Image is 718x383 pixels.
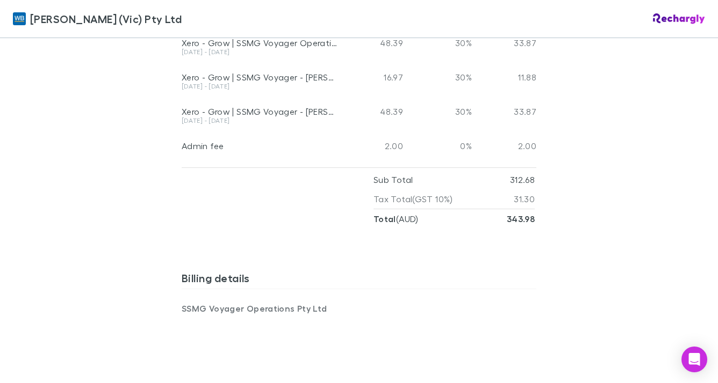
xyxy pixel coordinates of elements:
[182,271,536,289] h3: Billing details
[343,60,407,94] div: 16.97
[182,49,339,55] div: [DATE] - [DATE]
[182,38,339,48] div: Xero - Grow | SSMG Voyager Operations Pty Limited
[343,26,407,60] div: 48.39
[13,12,26,25] img: William Buck (Vic) Pty Ltd's Logo
[407,129,472,163] div: 0%
[182,302,359,315] p: SSMG Voyager Operations Pty Ltd
[374,170,413,189] p: Sub Total
[343,94,407,129] div: 48.39
[374,213,396,224] strong: Total
[472,60,536,94] div: 11.88
[182,72,339,83] div: Xero - Grow | SSMG Voyager - [PERSON_NAME] Tennis
[30,11,182,27] span: [PERSON_NAME] (Vic) Pty Ltd
[472,26,536,60] div: 33.87
[182,117,339,124] div: [DATE] - [DATE]
[182,83,339,90] div: [DATE] - [DATE]
[514,189,535,209] p: 31.30
[182,106,339,117] div: Xero - Grow | SSMG Voyager - [PERSON_NAME] Tennis
[507,213,535,224] strong: 343.98
[681,347,707,372] div: Open Intercom Messenger
[472,129,536,163] div: 2.00
[407,94,472,129] div: 30%
[472,94,536,129] div: 33.87
[407,26,472,60] div: 30%
[407,60,472,94] div: 30%
[374,209,419,229] p: ( AUD )
[182,141,339,151] div: Admin fee
[653,13,705,24] img: Rechargly Logo
[374,189,453,209] p: Tax Total (GST 10%)
[343,129,407,163] div: 2.00
[510,170,535,189] p: 312.68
